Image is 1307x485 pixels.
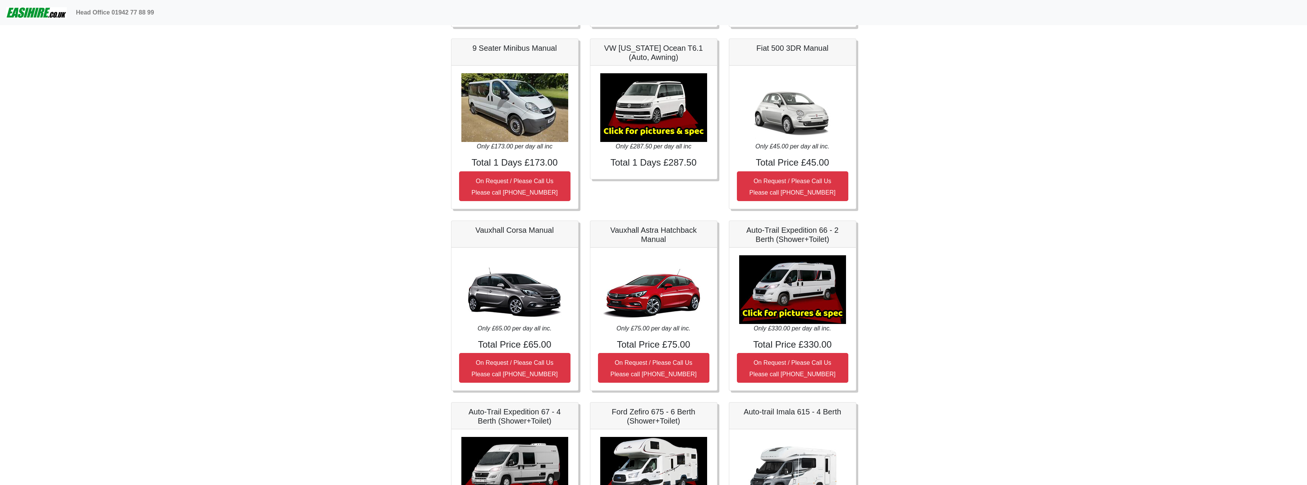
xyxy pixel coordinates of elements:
button: On Request / Please Call UsPlease call [PHONE_NUMBER] [737,171,848,201]
button: On Request / Please Call UsPlease call [PHONE_NUMBER] [459,353,571,383]
img: Fiat 500 3DR Manual [739,73,846,142]
h5: 9 Seater Minibus Manual [459,44,571,53]
h5: Vauxhall Astra Hatchback Manual [598,226,709,244]
small: On Request / Please Call Us Please call [PHONE_NUMBER] [749,359,836,377]
img: easihire_logo_small.png [6,5,67,20]
h4: Total Price £65.00 [459,339,571,350]
i: Only £65.00 per day all inc. [478,325,552,332]
small: On Request / Please Call Us Please call [PHONE_NUMBER] [472,359,558,377]
button: On Request / Please Call UsPlease call [PHONE_NUMBER] [598,353,709,383]
h5: Auto-Trail Expedition 67 - 4 Berth (Shower+Toilet) [459,407,571,425]
i: Only £330.00 per day all inc. [754,325,831,332]
h4: Total Price £330.00 [737,339,848,350]
h4: Total Price £45.00 [737,157,848,168]
h4: Total 1 Days £173.00 [459,157,571,168]
small: On Request / Please Call Us Please call [PHONE_NUMBER] [472,178,558,196]
h5: Fiat 500 3DR Manual [737,44,848,53]
i: Only £173.00 per day all inc [477,143,552,150]
h4: Total Price £75.00 [598,339,709,350]
img: Auto-Trail Expedition 66 - 2 Berth (Shower+Toilet) [739,255,846,324]
h5: Vauxhall Corsa Manual [459,226,571,235]
i: Only £45.00 per day all inc. [756,143,830,150]
h4: Total 1 Days £287.50 [598,157,709,168]
button: On Request / Please Call UsPlease call [PHONE_NUMBER] [737,353,848,383]
h5: Auto-trail Imala 615 - 4 Berth [737,407,848,416]
img: Vauxhall Astra Hatchback Manual [600,255,707,324]
small: On Request / Please Call Us Please call [PHONE_NUMBER] [611,359,697,377]
h5: Auto-Trail Expedition 66 - 2 Berth (Shower+Toilet) [737,226,848,244]
button: On Request / Please Call UsPlease call [PHONE_NUMBER] [459,171,571,201]
i: Only £75.00 per day all inc. [617,325,691,332]
b: Head Office 01942 77 88 99 [76,9,154,16]
h5: VW [US_STATE] Ocean T6.1 (Auto, Awning) [598,44,709,62]
small: On Request / Please Call Us Please call [PHONE_NUMBER] [749,178,836,196]
img: Vauxhall Corsa Manual [461,255,568,324]
img: VW California Ocean T6.1 (Auto, Awning) [600,73,707,142]
a: Head Office 01942 77 88 99 [73,5,157,20]
i: Only £287.50 per day all inc [616,143,691,150]
h5: Ford Zefiro 675 - 6 Berth (Shower+Toilet) [598,407,709,425]
img: 9 Seater Minibus Manual [461,73,568,142]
